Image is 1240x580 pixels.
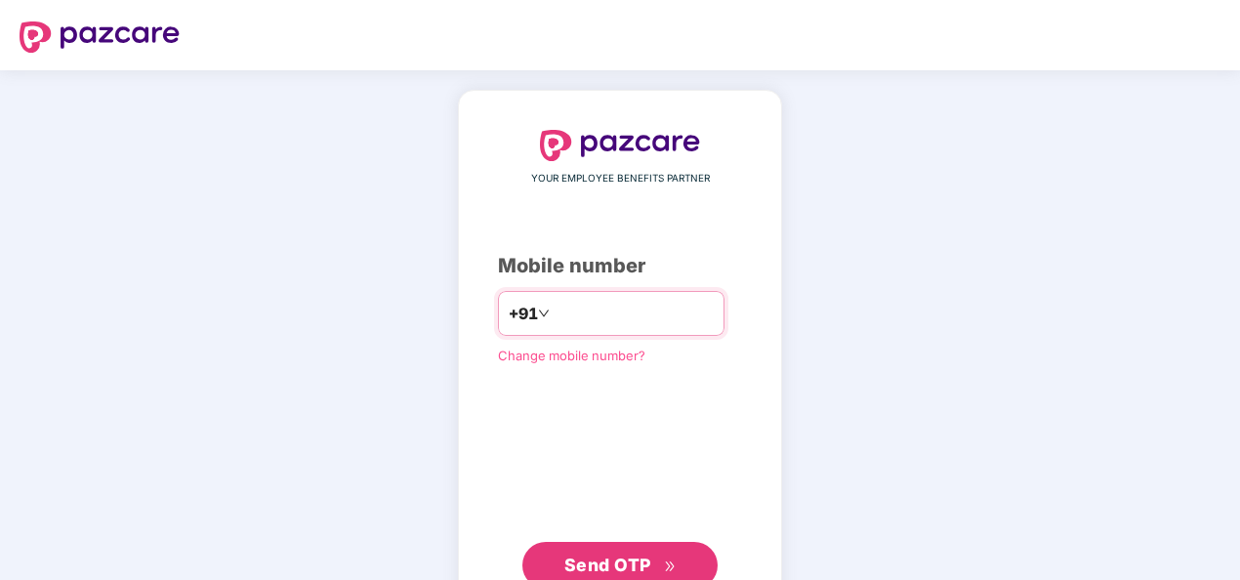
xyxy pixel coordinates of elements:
img: logo [540,130,700,161]
a: Change mobile number? [498,348,645,363]
span: +91 [509,302,538,326]
span: YOUR EMPLOYEE BENEFITS PARTNER [531,171,710,186]
span: down [538,308,550,319]
div: Mobile number [498,251,742,281]
span: Send OTP [564,555,651,575]
span: double-right [664,560,677,573]
img: logo [20,21,180,53]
